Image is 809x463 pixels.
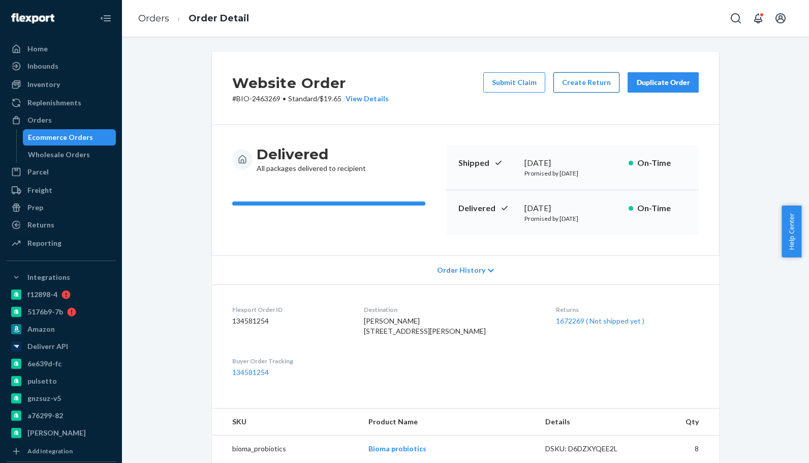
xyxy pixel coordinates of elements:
[483,72,545,93] button: Submit Claim
[364,316,486,335] span: [PERSON_NAME] [STREET_ADDRESS][PERSON_NAME]
[6,112,116,128] a: Orders
[537,409,649,436] th: Details
[27,290,57,300] div: f12898-4
[257,145,366,173] div: All packages delivered to recipient
[27,61,58,71] div: Inbounds
[23,129,116,146] a: Ecommerce Orders
[27,447,73,455] div: Add Integration
[27,167,49,177] div: Parcel
[649,409,719,436] th: Qty
[770,8,791,28] button: Open account menu
[6,95,116,111] a: Replenishments
[6,76,116,93] a: Inventory
[27,44,48,54] div: Home
[458,157,516,169] p: Shipped
[138,13,169,24] a: Orders
[637,202,687,214] p: On-Time
[524,169,620,178] p: Promised by [DATE]
[524,214,620,223] p: Promised by [DATE]
[27,79,60,90] div: Inventory
[782,206,801,257] button: Help Center
[27,202,43,213] div: Prep
[27,376,57,386] div: pulsetto
[6,235,116,251] a: Reporting
[27,428,86,438] div: [PERSON_NAME]
[27,307,63,317] div: 5176b9-7b
[556,316,644,325] a: 1672269 ( Not shipped yet )
[6,199,116,216] a: Prep
[6,408,116,424] a: a76299-82
[283,94,286,103] span: •
[232,368,269,377] a: 134581254
[288,94,317,103] span: Standard
[27,238,61,248] div: Reporting
[636,77,690,88] div: Duplicate Order
[437,265,485,275] span: Order History
[27,359,61,369] div: 6e639d-fc
[27,272,70,282] div: Integrations
[6,390,116,407] a: gnzsuz-v5
[341,94,389,104] button: View Details
[6,445,116,457] a: Add Integration
[553,72,619,93] button: Create Return
[212,409,360,436] th: SKU
[27,98,81,108] div: Replenishments
[6,373,116,389] a: pulsetto
[6,182,116,198] a: Freight
[232,72,389,94] h2: Website Order
[6,356,116,372] a: 6e639d-fc
[637,157,687,169] p: On-Time
[27,115,52,125] div: Orders
[649,436,719,462] td: 8
[130,4,257,34] ol: breadcrumbs
[6,338,116,355] a: Deliverr API
[545,444,641,454] div: DSKU: D6DZXYQEE2L
[364,305,540,314] dt: Destination
[368,444,426,453] a: Bioma probiotics
[726,8,746,28] button: Open Search Box
[6,269,116,285] button: Integrations
[6,304,116,320] a: 5176b9-7b
[458,202,516,214] p: Delivered
[360,409,537,436] th: Product Name
[23,147,116,163] a: Wholesale Orders
[748,8,768,28] button: Open notifications
[189,13,249,24] a: Order Detail
[28,132,93,142] div: Ecommerce Orders
[27,220,54,230] div: Returns
[11,13,54,23] img: Flexport logo
[27,185,52,195] div: Freight
[27,341,68,352] div: Deliverr API
[524,157,620,169] div: [DATE]
[232,94,389,104] p: # BIO-2463269 / $19.65
[212,436,360,462] td: bioma_probiotics
[96,8,116,28] button: Close Navigation
[232,357,348,365] dt: Buyer Order Tracking
[27,411,63,421] div: a76299-82
[6,164,116,180] a: Parcel
[556,305,699,314] dt: Returns
[28,150,90,160] div: Wholesale Orders
[524,202,620,214] div: [DATE]
[6,425,116,441] a: [PERSON_NAME]
[628,72,699,93] button: Duplicate Order
[6,41,116,57] a: Home
[6,58,116,74] a: Inbounds
[27,393,61,403] div: gnzsuz-v5
[6,321,116,337] a: Amazon
[6,217,116,233] a: Returns
[6,286,116,303] a: f12898-4
[257,145,366,163] h3: Delivered
[27,324,55,334] div: Amazon
[232,305,348,314] dt: Flexport Order ID
[232,316,348,326] dd: 134581254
